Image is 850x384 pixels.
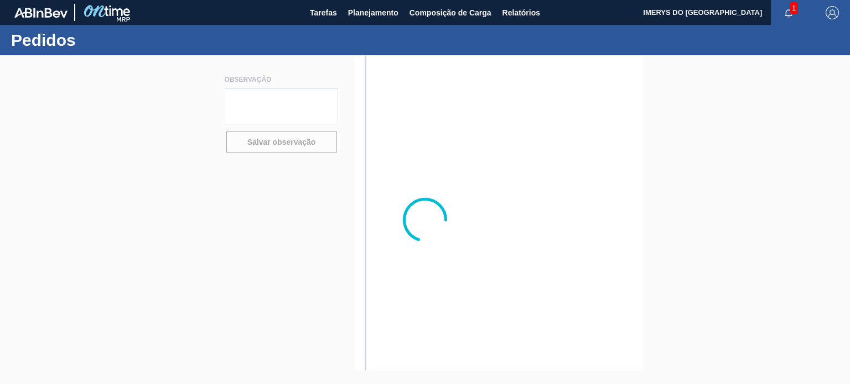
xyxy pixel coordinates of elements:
span: Planejamento [348,6,398,19]
button: Notificações [771,5,806,20]
span: Composição de Carga [410,6,491,19]
span: Relatórios [502,6,540,19]
h1: Pedidos [11,34,208,46]
img: Logout [826,6,839,19]
span: 1 [790,2,798,14]
span: Tarefas [310,6,337,19]
img: TNhmsLtSVTkK8tSr43FrP2fwEKptu5GPRR3wAAAABJRU5ErkJggg== [14,8,68,18]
